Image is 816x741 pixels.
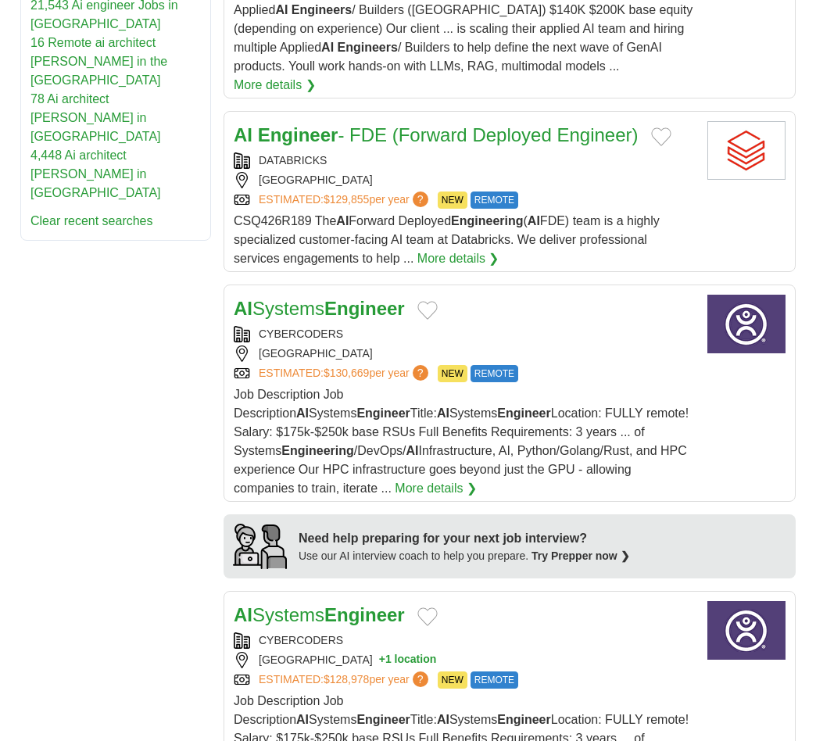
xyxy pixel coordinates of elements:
span: REMOTE [471,192,518,209]
strong: AI [406,444,418,457]
button: +1 location [379,652,437,668]
img: CyberCoders logo [707,601,786,660]
strong: AI [437,713,449,726]
strong: Engineer [324,604,405,625]
span: NEW [438,192,467,209]
a: ESTIMATED:$129,855per year? [259,192,431,209]
div: [GEOGRAPHIC_DATA] [234,172,695,188]
a: 4,448 Ai architect [PERSON_NAME] in [GEOGRAPHIC_DATA] [30,149,161,199]
a: AI Engineer- FDE (Forward Deployed Engineer) [234,124,639,145]
a: DATABRICKS [259,154,327,166]
span: Job Description Job Description Systems Title: Systems Location: FULLY remote! Salary: $175k-$250... [234,388,689,495]
span: NEW [438,365,467,382]
button: Add to favorite jobs [417,301,438,320]
img: DataBricks logo [707,121,786,180]
strong: AI [321,41,334,54]
div: Use our AI interview coach to help you prepare. [299,548,630,564]
span: CSQ426R189 The Forward Deployed ( FDE) team is a highly specialized customer-facing AI team at Da... [234,214,660,265]
span: REMOTE [471,671,518,689]
strong: AI [296,713,309,726]
strong: Engineering [451,214,523,227]
strong: Engineers [338,41,398,54]
a: Clear recent searches [30,214,153,227]
a: More details ❯ [395,479,477,498]
strong: AI [336,214,349,227]
strong: Engineer [258,124,338,145]
a: AISystemsEngineer [234,604,405,625]
strong: AI [234,298,252,319]
a: More details ❯ [417,249,499,268]
strong: Engineer [356,406,410,420]
div: Need help preparing for your next job interview? [299,529,630,548]
a: 16 Remote ai architect [PERSON_NAME] in the [GEOGRAPHIC_DATA] [30,36,167,87]
span: REMOTE [471,365,518,382]
strong: AI [234,124,252,145]
span: NEW [438,671,467,689]
strong: Engineer [356,713,410,726]
a: ESTIMATED:$130,669per year? [259,365,431,382]
strong: AI [437,406,449,420]
a: 78 Ai architect [PERSON_NAME] in [GEOGRAPHIC_DATA] [30,92,161,143]
strong: AI [275,3,288,16]
a: ESTIMATED:$128,978per year? [259,671,431,689]
a: CYBERCODERS [259,328,343,340]
span: ? [413,671,428,687]
strong: Engineer [497,406,550,420]
div: [GEOGRAPHIC_DATA] [234,345,695,362]
strong: Engineering [281,444,353,457]
strong: AI [234,604,252,625]
button: Add to favorite jobs [651,127,671,146]
span: $128,978 [324,673,369,686]
img: CyberCoders logo [707,295,786,353]
div: [GEOGRAPHIC_DATA] [234,652,695,668]
strong: Engineer [497,713,550,726]
span: + [379,652,385,668]
a: CYBERCODERS [259,634,343,646]
strong: Engineer [324,298,405,319]
span: $129,855 [324,193,369,206]
span: ? [413,192,428,207]
a: AISystemsEngineer [234,298,405,319]
a: Try Prepper now ❯ [531,549,630,562]
strong: AI [528,214,540,227]
span: ? [413,365,428,381]
strong: Engineers [292,3,352,16]
strong: AI [296,406,309,420]
button: Add to favorite jobs [417,607,438,626]
a: More details ❯ [234,76,316,95]
span: $130,669 [324,367,369,379]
